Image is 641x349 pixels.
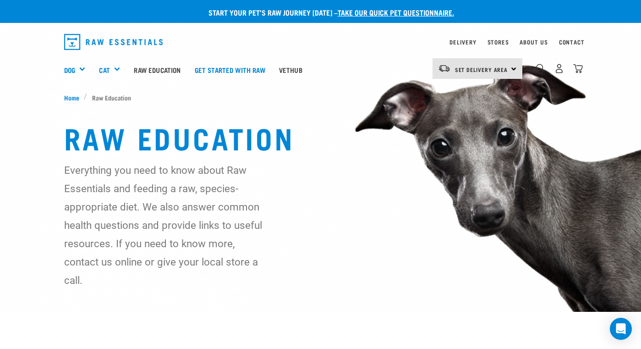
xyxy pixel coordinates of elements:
nav: breadcrumbs [64,93,577,102]
a: Contact [559,40,585,44]
a: Delivery [449,40,476,44]
a: About Us [520,40,548,44]
img: user.png [554,64,564,73]
img: van-moving.png [438,64,450,72]
a: Stores [488,40,509,44]
img: home-icon@2x.png [573,64,583,73]
img: Raw Essentials Logo [64,34,163,50]
nav: dropdown navigation [57,30,585,54]
img: home-icon-1@2x.png [536,64,545,72]
a: Vethub [272,51,309,88]
a: take our quick pet questionnaire. [338,10,454,14]
a: Get started with Raw [188,51,272,88]
span: Home [64,93,79,102]
h1: Raw Education [64,121,577,154]
p: Everything you need to know about Raw Essentials and feeding a raw, species-appropriate diet. We ... [64,161,269,289]
a: Cat [99,65,110,75]
span: Set Delivery Area [455,68,508,71]
a: Home [64,93,84,102]
a: Dog [64,65,75,75]
div: Open Intercom Messenger [610,318,632,340]
a: Raw Education [127,51,187,88]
